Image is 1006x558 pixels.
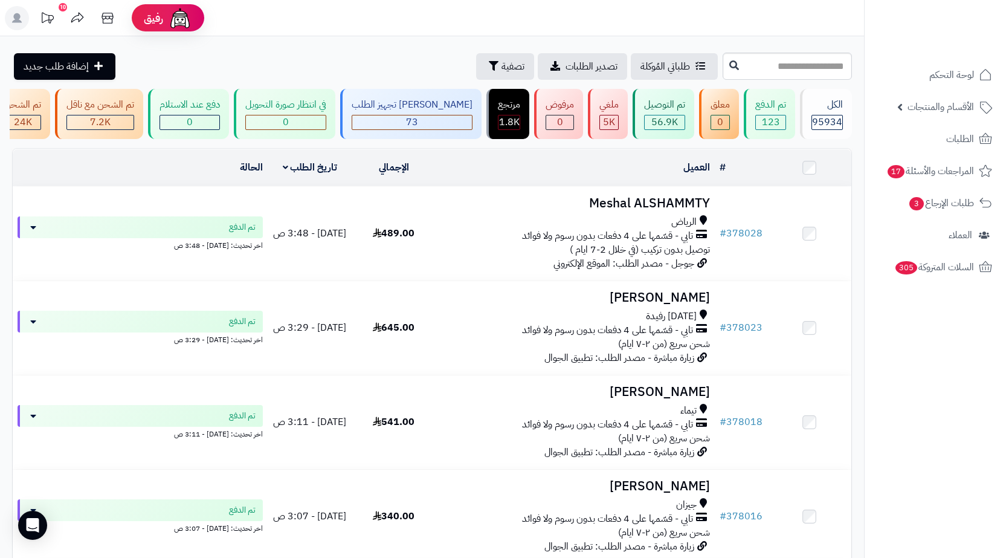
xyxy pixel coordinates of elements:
[631,53,718,80] a: طلباتي المُوكلة
[618,337,710,351] span: شحن سريع (من ٢-٧ ايام)
[680,404,697,418] span: تيماء
[720,509,726,524] span: #
[476,53,534,80] button: تصفية
[273,415,346,429] span: [DATE] - 3:11 ص
[273,320,346,335] span: [DATE] - 3:29 ص
[888,165,904,178] span: 17
[66,98,134,112] div: تم الشحن مع ناقل
[872,189,999,218] a: طلبات الإرجاع3
[645,115,685,129] div: 56873
[229,410,256,422] span: تم الدفع
[720,160,726,175] a: #
[498,98,520,112] div: مرتجع
[798,89,854,139] a: الكل95934
[720,415,726,429] span: #
[618,431,710,446] span: شحن سريع (من ٢-٧ ايام)
[895,261,917,274] span: 305
[908,195,974,212] span: طلبات الإرجاع
[522,323,693,337] span: تابي - قسّمها على 4 دفعات بدون رسوم ولا فوائد
[570,242,710,257] span: توصيل بدون تركيب (في خلال 2-7 ايام )
[18,427,263,440] div: اخر تحديث: [DATE] - 3:11 ص
[53,89,146,139] a: تم الشحن مع ناقل 7.2K
[812,115,842,129] span: 95934
[755,98,786,112] div: تم الدفع
[544,445,694,459] span: زيارة مباشرة - مصدر الطلب: تطبيق الجوال
[720,226,726,241] span: #
[379,160,409,175] a: الإجمالي
[532,89,585,139] a: مرفوض 0
[440,479,710,493] h3: [PERSON_NAME]
[146,89,231,139] a: دفع عند الاستلام 0
[872,253,999,282] a: السلات المتروكة305
[697,89,741,139] a: معلق 0
[14,115,32,129] span: 24K
[756,115,785,129] div: 123
[273,226,346,241] span: [DATE] - 3:48 ص
[229,504,256,516] span: تم الدفع
[501,59,524,74] span: تصفية
[352,98,472,112] div: [PERSON_NAME] تجهيز الطلب
[566,59,617,74] span: تصدير الطلبات
[811,98,843,112] div: الكل
[929,67,974,83] span: لوحة التحكم
[273,509,346,524] span: [DATE] - 3:07 ص
[603,115,615,129] span: 5K
[630,89,697,139] a: تم التوصيل 56.9K
[949,227,972,244] span: العملاء
[720,320,763,335] a: #378023
[872,157,999,186] a: المراجعات والأسئلة17
[373,415,414,429] span: 541.00
[32,6,62,33] a: تحديثات المنصة
[522,512,693,526] span: تابي - قسّمها على 4 دفعات بدون رسوم ولا فوائد
[440,196,710,210] h3: Meshal ALSHAMMTY
[168,6,192,30] img: ai-face.png
[557,115,563,129] span: 0
[373,509,414,524] span: 340.00
[498,115,520,129] div: 1828
[18,238,263,251] div: اخر تحديث: [DATE] - 3:48 ص
[67,115,134,129] div: 7222
[18,511,47,540] div: Open Intercom Messenger
[909,197,924,210] span: 3
[546,98,574,112] div: مرفوض
[924,33,995,58] img: logo-2.png
[599,98,619,112] div: ملغي
[762,115,780,129] span: 123
[440,291,710,305] h3: [PERSON_NAME]
[711,115,729,129] div: 0
[553,256,694,271] span: جوجل - مصدر الطلب: الموقع الإلكتروني
[352,115,472,129] div: 73
[872,125,999,154] a: الطلبات
[538,53,627,80] a: تصدير الطلبات
[229,316,256,328] span: تم الدفع
[90,115,111,129] span: 7.2K
[59,3,67,11] div: 10
[872,221,999,250] a: العملاء
[187,115,193,129] span: 0
[644,98,685,112] div: تم التوصيل
[946,131,974,148] span: الطلبات
[144,11,163,25] span: رفيق
[544,351,694,365] span: زيارة مباشرة - مصدر الطلب: تطبيق الجوال
[546,115,573,129] div: 0
[894,259,974,276] span: السلات المتروكة
[160,115,219,129] div: 0
[683,160,710,175] a: العميل
[24,59,89,74] span: إضافة طلب جديد
[14,53,115,80] a: إضافة طلب جديد
[600,115,618,129] div: 4991
[720,226,763,241] a: #378028
[484,89,532,139] a: مرتجع 1.8K
[4,98,41,112] div: تم الشحن
[246,115,326,129] div: 0
[522,229,693,243] span: تابي - قسّمها على 4 دفعات بدون رسوم ولا فوائد
[283,115,289,129] span: 0
[720,509,763,524] a: #378016
[18,521,263,534] div: اخر تحديث: [DATE] - 3:07 ص
[406,115,418,129] span: 73
[671,215,697,229] span: الرياض
[908,99,974,115] span: الأقسام والمنتجات
[717,115,723,129] span: 0
[711,98,730,112] div: معلق
[240,160,263,175] a: الحالة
